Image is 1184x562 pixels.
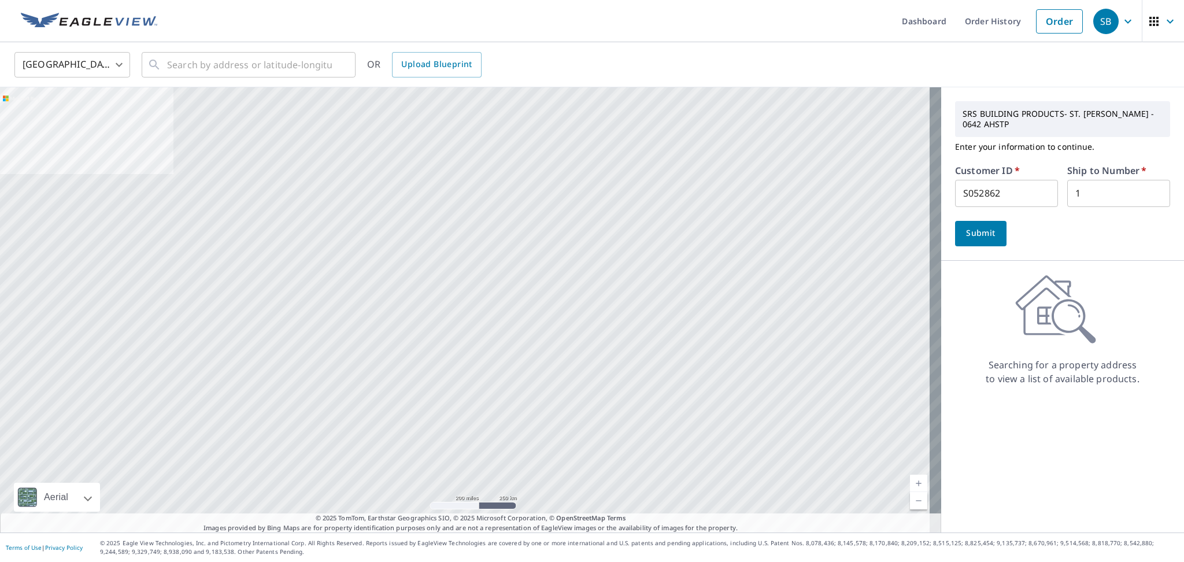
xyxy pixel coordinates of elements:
div: Aerial [14,483,100,512]
a: Current Level 5, Zoom Out [910,492,927,509]
a: Current Level 5, Zoom In [910,475,927,492]
a: Privacy Policy [45,543,83,552]
span: Upload Blueprint [401,57,472,72]
div: OR [367,52,482,77]
label: Ship to Number [1067,166,1146,175]
p: | [6,544,83,551]
label: Customer ID [955,166,1020,175]
p: Searching for a property address to view a list of available products. [985,358,1140,386]
p: Enter your information to continue. [955,137,1170,157]
div: Aerial [40,483,72,512]
button: Submit [955,221,1007,246]
a: Upload Blueprint [392,52,481,77]
p: SRS BUILDING PRODUCTS- ST. [PERSON_NAME] - 0642 AHSTP [958,104,1167,134]
input: Search by address or latitude-longitude [167,49,332,81]
a: Terms [607,513,626,522]
span: Submit [964,226,997,241]
div: SB [1093,9,1119,34]
div: [GEOGRAPHIC_DATA] [14,49,130,81]
span: © 2025 TomTom, Earthstar Geographics SIO, © 2025 Microsoft Corporation, © [316,513,626,523]
a: Terms of Use [6,543,42,552]
a: Order [1036,9,1083,34]
a: OpenStreetMap [556,513,605,522]
p: © 2025 Eagle View Technologies, Inc. and Pictometry International Corp. All Rights Reserved. Repo... [100,539,1178,556]
img: EV Logo [21,13,157,30]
